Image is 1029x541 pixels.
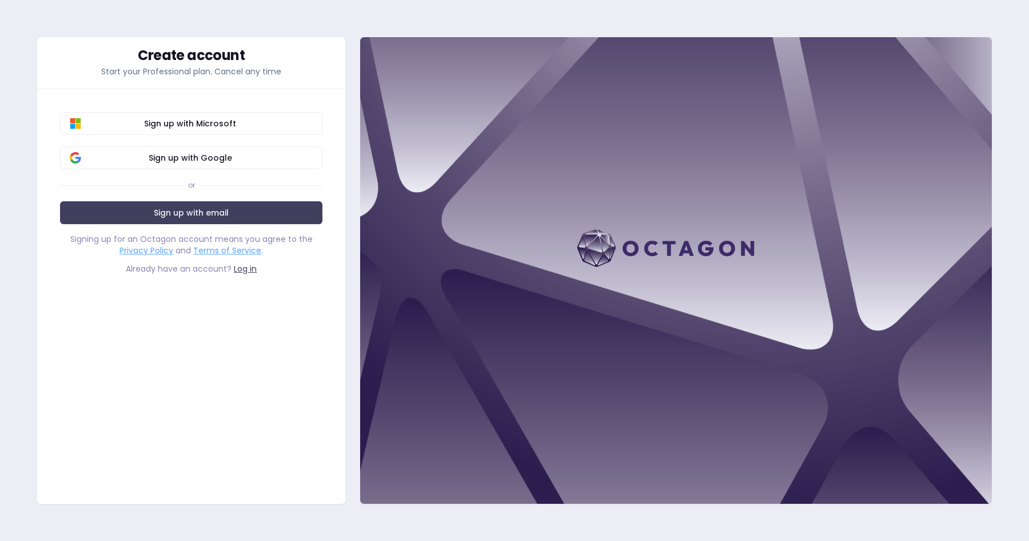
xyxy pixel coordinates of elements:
[60,49,322,62] div: Create account
[67,152,313,164] span: Sign up with Google
[119,245,173,256] a: Privacy Policy
[60,233,322,256] div: Signing up for an Octagon account means you agree to the and .
[60,112,322,135] button: Sign up with Microsoft
[193,245,261,256] a: Terms of Service
[67,118,313,129] span: Sign up with Microsoft
[188,181,195,190] div: or
[234,263,257,275] a: Log in
[60,263,322,275] div: Already have an account?
[60,146,322,169] button: Sign up with Google
[60,66,322,77] p: Start your Professional plan. Cancel any time
[60,201,322,224] a: Sign up with email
